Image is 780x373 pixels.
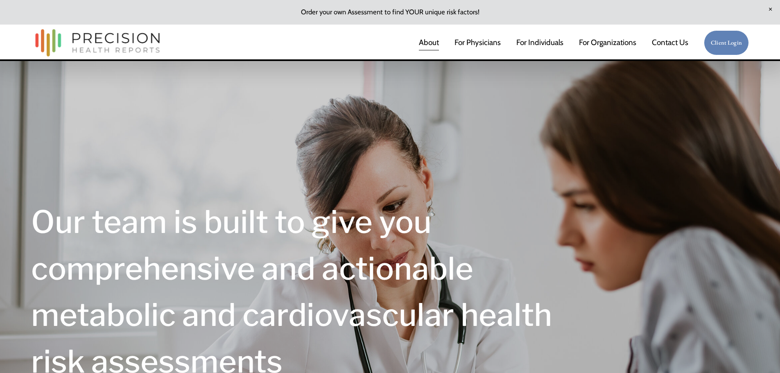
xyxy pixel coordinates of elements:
a: For Individuals [516,34,563,52]
a: About [419,34,439,52]
a: Client Login [704,30,749,56]
a: Contact Us [652,34,688,52]
a: folder dropdown [579,34,636,52]
span: For Organizations [579,35,636,50]
img: Precision Health Reports [31,25,164,60]
a: For Physicians [454,34,501,52]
